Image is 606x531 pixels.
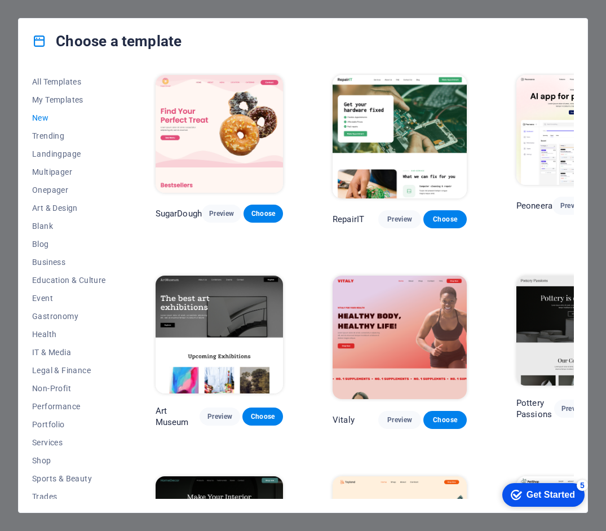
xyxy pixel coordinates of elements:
[32,325,106,343] button: Health
[33,12,82,23] div: Get Started
[32,217,106,235] button: Blank
[32,32,182,50] h4: Choose a template
[32,330,106,339] span: Health
[387,215,412,224] span: Preview
[516,397,554,420] p: Pottery Passions
[32,167,106,176] span: Multipager
[333,214,364,225] p: RepairIT
[32,240,106,249] span: Blog
[32,307,106,325] button: Gastronomy
[32,492,106,501] span: Trades
[432,215,457,224] span: Choose
[32,361,106,379] button: Legal & Finance
[32,289,106,307] button: Event
[32,131,106,140] span: Trending
[32,402,106,411] span: Performance
[333,414,355,426] p: Vitaly
[32,222,106,231] span: Blank
[253,209,274,218] span: Choose
[516,200,552,211] p: Peoneera
[32,149,106,158] span: Landingpage
[200,408,240,426] button: Preview
[32,488,106,506] button: Trades
[32,276,106,285] span: Education & Culture
[554,400,594,418] button: Preview
[32,384,106,393] span: Non-Profit
[32,379,106,397] button: Non-Profit
[156,75,283,193] img: SugarDough
[32,109,106,127] button: New
[32,199,106,217] button: Art & Design
[32,343,106,361] button: IT & Media
[563,404,585,413] span: Preview
[423,411,466,429] button: Choose
[32,452,106,470] button: Shop
[242,408,283,426] button: Choose
[32,271,106,289] button: Education & Culture
[32,235,106,253] button: Blog
[333,75,467,198] img: RepairIT
[156,276,283,393] img: Art Museum
[552,197,593,215] button: Preview
[32,77,106,86] span: All Templates
[32,258,106,267] span: Business
[251,412,274,421] span: Choose
[378,210,421,228] button: Preview
[32,113,106,122] span: New
[32,127,106,145] button: Trending
[209,412,231,421] span: Preview
[32,438,106,447] span: Services
[378,411,421,429] button: Preview
[32,312,106,321] span: Gastronomy
[32,415,106,433] button: Portfolio
[211,209,232,218] span: Preview
[423,210,466,228] button: Choose
[32,470,106,488] button: Sports & Beauty
[32,145,106,163] button: Landingpage
[9,6,91,29] div: Get Started 5 items remaining, 0% complete
[32,397,106,415] button: Performance
[32,73,106,91] button: All Templates
[32,253,106,271] button: Business
[202,205,241,223] button: Preview
[432,415,457,424] span: Choose
[32,294,106,303] span: Event
[32,366,106,375] span: Legal & Finance
[561,201,584,210] span: Preview
[32,203,106,213] span: Art & Design
[32,95,106,104] span: My Templates
[32,420,106,429] span: Portfolio
[32,474,106,483] span: Sports & Beauty
[32,348,106,357] span: IT & Media
[83,2,95,14] div: 5
[32,456,106,465] span: Shop
[32,181,106,199] button: Onepager
[32,185,106,194] span: Onepager
[32,433,106,452] button: Services
[32,91,106,109] button: My Templates
[156,208,202,219] p: SugarDough
[387,415,412,424] span: Preview
[333,276,467,399] img: Vitaly
[156,405,200,428] p: Art Museum
[32,163,106,181] button: Multipager
[244,205,283,223] button: Choose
